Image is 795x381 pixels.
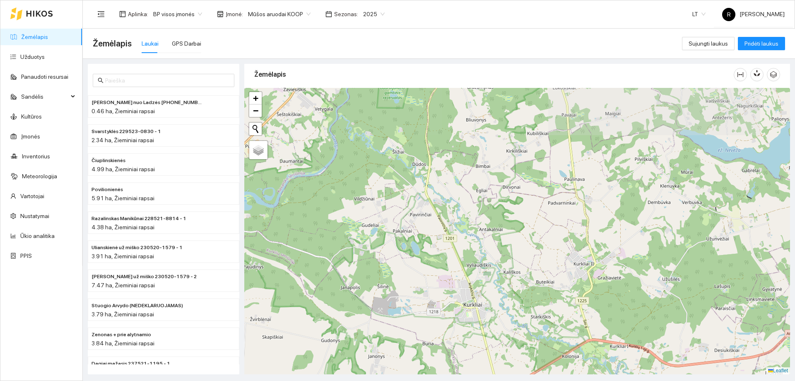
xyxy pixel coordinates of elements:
input: Paieška [105,76,229,85]
a: Panaudoti resursai [21,73,68,80]
span: menu-fold [97,10,105,18]
div: Laukai [142,39,159,48]
a: Vartotojai [20,193,44,199]
span: Stuogio Arvydo (NEDEKLARUOJAMAS) [92,302,183,310]
span: LT [692,8,706,20]
span: 2025 [363,8,385,20]
span: 3.79 ha, Žieminiai rapsai [92,311,154,318]
span: Razalinskas Manikūnai 228521-8814 - 1 [92,215,186,223]
a: Zoom in [249,92,262,104]
a: Žemėlapis [21,34,48,40]
button: Initiate a new search [249,123,262,135]
button: Sujungti laukus [682,37,735,50]
span: Ulianskienė už miško 230520-1579 - 1 [92,244,183,252]
div: GPS Darbai [172,39,201,48]
span: column-width [734,71,747,78]
span: [PERSON_NAME] [722,11,785,17]
span: 4.99 ha, Žieminiai rapsai [92,166,155,172]
span: Pridėti laukus [744,39,778,48]
span: Žemėlapis [93,37,132,50]
span: Mūšos aruodai KOOP [248,8,311,20]
span: Nakvosienė už miško 230520-1579 - 2 [92,273,197,281]
a: Sujungti laukus [682,40,735,47]
span: 7.47 ha, Žieminiai rapsai [92,282,155,289]
span: 5.91 ha, Žieminiai rapsai [92,195,154,201]
span: 3.91 ha, Žieminiai rapsai [92,253,154,260]
span: Sujungti laukus [689,39,728,48]
a: PPIS [20,252,32,259]
span: Sezonas : [334,10,358,19]
a: Zoom out [249,104,262,117]
a: Inventorius [22,153,50,160]
span: R [727,8,731,21]
span: 4.38 ha, Žieminiai rapsai [92,224,154,231]
a: Leaflet [768,368,788,374]
span: 3.84 ha, Žieminiai rapsai [92,340,154,347]
span: calendar [325,11,332,17]
span: Paškevičiaus Felikso nuo Ladzės (2) 229525-2470 - 2 [92,99,202,107]
a: Įmonės [21,133,40,140]
span: Povilionienės [92,186,123,194]
span: layout [119,11,126,17]
a: Užduotys [20,53,45,60]
span: + [253,93,258,103]
a: Meteorologija [22,173,57,180]
span: search [98,78,104,83]
button: column-width [734,68,747,81]
button: menu-fold [93,6,109,22]
span: BP visos įmonės [153,8,202,20]
span: Svarstyklės 229523-0830 - 1 [92,128,161,136]
a: Pridėti laukus [738,40,785,47]
button: Pridėti laukus [738,37,785,50]
span: Dagiai mažasis 237521-1195 - 1 [92,360,170,368]
span: 0.46 ha, Žieminiai rapsai [92,108,155,114]
div: Žemėlapis [254,63,734,86]
span: Aplinka : [128,10,148,19]
span: Čiuplinskienės [92,157,125,165]
span: 2.34 ha, Žieminiai rapsai [92,137,154,143]
span: − [253,105,258,116]
a: Kultūros [21,113,42,120]
span: Zenonas + prie alytnamio [92,331,151,339]
span: Įmonė : [226,10,243,19]
a: Layers [249,141,267,159]
a: Nustatymai [20,213,49,219]
span: shop [217,11,224,17]
span: Sandėlis [21,88,68,105]
a: Ūkio analitika [20,233,55,239]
